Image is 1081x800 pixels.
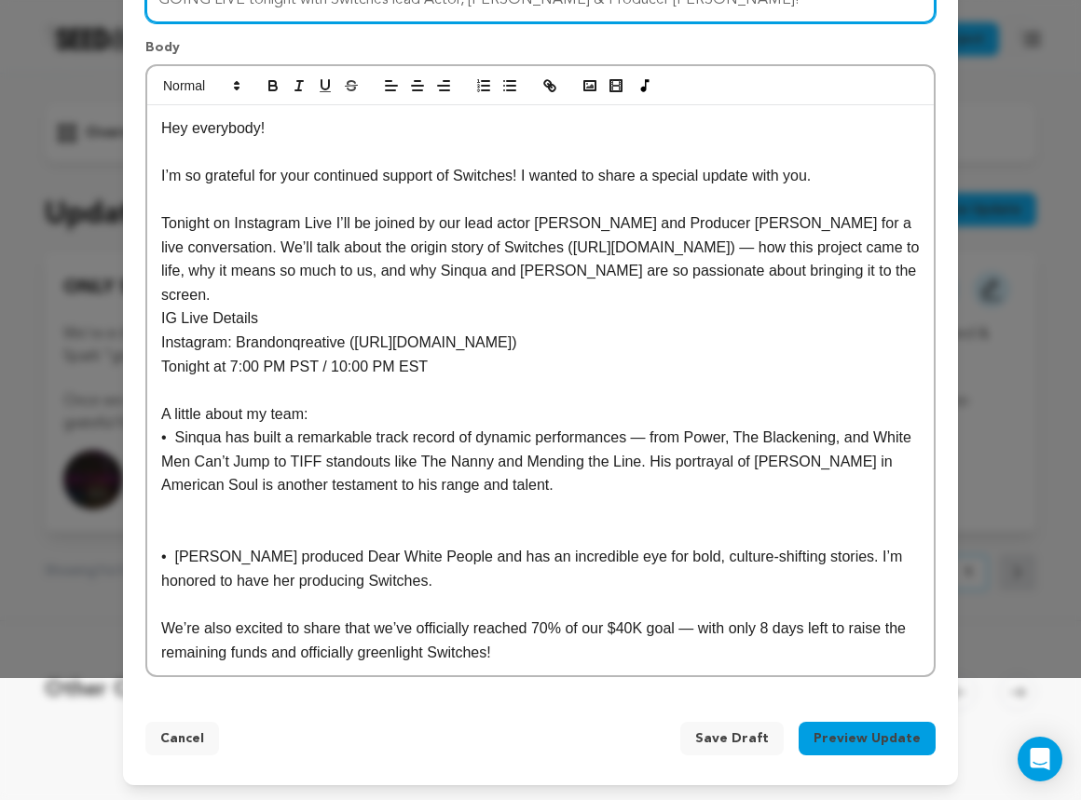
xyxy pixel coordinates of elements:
[161,116,920,141] p: Hey everybody!
[161,545,920,592] p: • [PERSON_NAME] produced Dear White People and has an incredible eye for bold, culture-shifting s...
[161,402,920,427] p: A little about my team:
[680,722,784,755] button: Save Draft
[161,306,920,331] p: IG Live Details
[695,729,769,748] span: Save Draft
[161,211,920,306] p: Tonight on Instagram Live I’ll be joined by our lead actor [PERSON_NAME] and Producer [PERSON_NAM...
[161,355,920,379] p: Tonight at 7:00 PM PST / 10:00 PM EST
[145,38,936,64] p: Body
[161,426,920,497] p: • Sinqua has built a remarkable track record of dynamic performances — from Power, The Blackening...
[145,722,219,755] button: Cancel
[161,164,920,188] p: I’m so grateful for your continued support of Switches! I wanted to share a special update with you.
[799,722,936,755] button: Preview Update
[1018,737,1062,781] div: Open Intercom Messenger
[161,331,920,355] p: Instagram: Brandonqreative ([URL][DOMAIN_NAME])
[161,617,920,664] p: We’re also excited to share that we’ve officially reached 70% of our $40K goal — with only 8 days...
